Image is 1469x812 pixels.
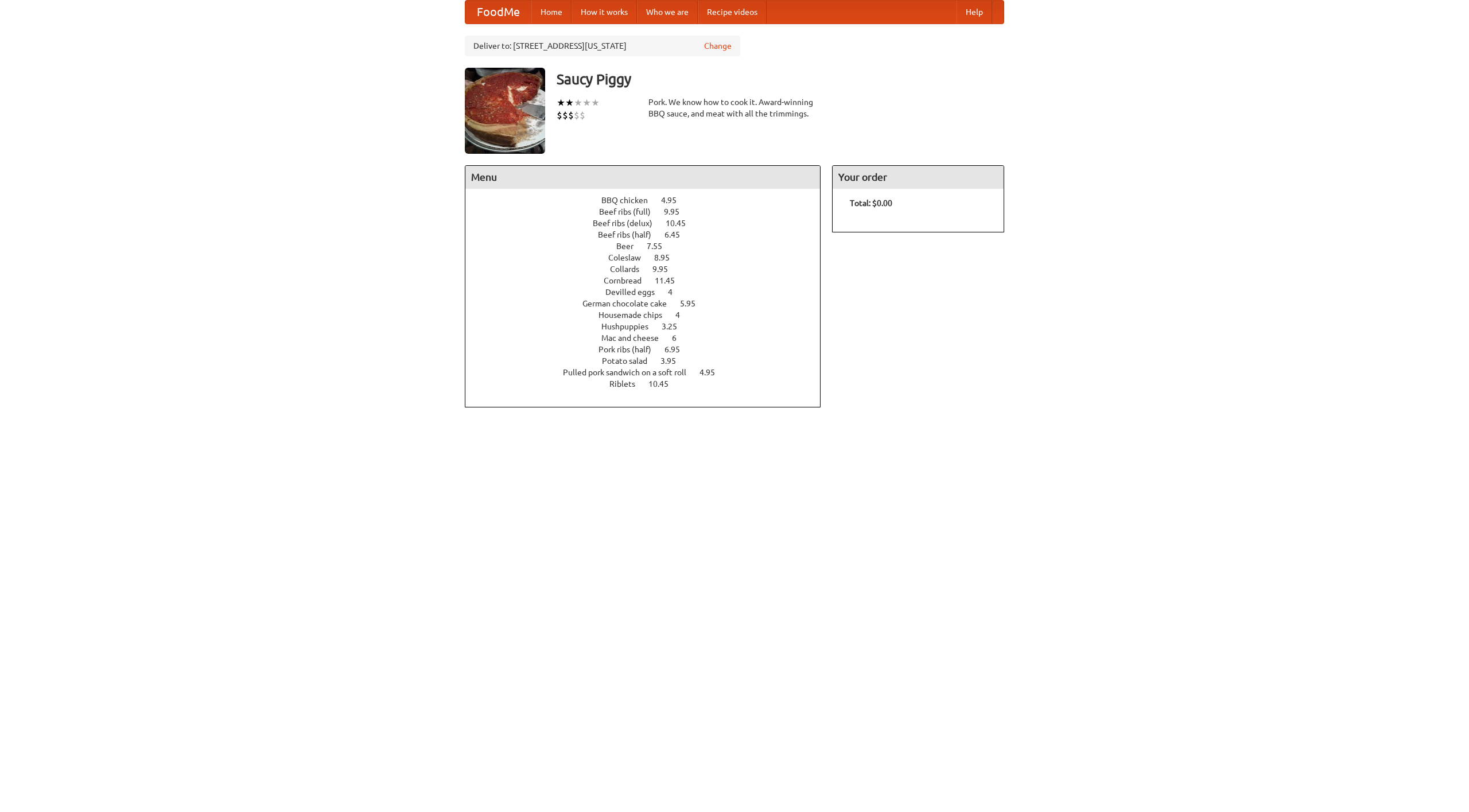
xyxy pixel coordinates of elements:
a: How it works [572,1,637,24]
a: Cornbread 11.45 [604,276,696,285]
li: $ [557,109,562,122]
span: Devilled eggs [605,287,666,297]
li: $ [574,109,580,122]
li: $ [580,109,585,122]
a: FoodMe [465,1,531,24]
a: Mac and cheese 6 [601,333,698,343]
a: Recipe videos [698,1,767,24]
a: Change [704,40,732,52]
a: Collards 9.95 [610,265,689,274]
a: Beef ribs (delux) 10.45 [593,219,707,228]
span: Mac and cheese [601,333,670,343]
span: Coleslaw [608,253,652,262]
span: Collards [610,265,651,274]
a: Hushpuppies 3.25 [601,322,698,331]
span: 7.55 [647,242,674,251]
span: 8.95 [654,253,681,262]
span: 4 [675,310,691,320]
span: 5.95 [680,299,707,308]
a: Beer 7.55 [616,242,683,251]
div: Deliver to: [STREET_ADDRESS][US_STATE] [465,36,740,56]
a: Home [531,1,572,24]
a: BBQ chicken 4.95 [601,196,698,205]
a: Who we are [637,1,698,24]
span: 3.95 [660,356,687,366]
span: 4.95 [661,196,688,205]
b: Total: $0.00 [850,199,892,208]
span: 6 [672,333,688,343]
span: 6.95 [664,345,691,354]
span: Cornbread [604,276,653,285]
span: BBQ chicken [601,196,659,205]
li: ★ [591,96,600,109]
li: ★ [565,96,574,109]
span: Beef ribs (delux) [593,219,664,228]
span: German chocolate cake [582,299,678,308]
span: 11.45 [655,276,686,285]
span: Pulled pork sandwich on a soft roll [563,368,698,377]
h4: Your order [833,166,1004,189]
a: Help [957,1,992,24]
span: Beef ribs (half) [598,230,663,239]
span: 9.95 [664,207,691,216]
span: 10.45 [648,379,680,388]
li: ★ [574,96,582,109]
li: ★ [557,96,565,109]
span: Beer [616,242,645,251]
img: angular.jpg [465,68,545,154]
a: Pulled pork sandwich on a soft roll 4.95 [563,368,736,377]
li: $ [568,109,574,122]
a: Beef ribs (full) 9.95 [599,207,701,216]
h3: Saucy Piggy [557,68,1004,91]
span: Housemade chips [599,310,674,320]
a: Devilled eggs 4 [605,287,694,297]
span: 6.45 [664,230,691,239]
span: Pork ribs (half) [599,345,663,354]
span: Potato salad [602,356,659,366]
span: Riblets [609,379,647,388]
a: Pork ribs (half) 6.95 [599,345,701,354]
span: 4.95 [699,368,726,377]
a: Coleslaw 8.95 [608,253,691,262]
span: 3.25 [662,322,689,331]
a: Potato salad 3.95 [602,356,697,366]
li: $ [562,109,568,122]
span: 10.45 [666,219,697,228]
span: 4 [668,287,684,297]
span: 9.95 [652,265,679,274]
a: German chocolate cake 5.95 [582,299,717,308]
h4: Menu [465,166,820,189]
div: Pork. We know how to cook it. Award-winning BBQ sauce, and meat with all the trimmings. [648,96,821,119]
a: Riblets 10.45 [609,379,690,388]
span: Hushpuppies [601,322,660,331]
a: Housemade chips 4 [599,310,701,320]
li: ★ [582,96,591,109]
a: Beef ribs (half) 6.45 [598,230,701,239]
span: Beef ribs (full) [599,207,662,216]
